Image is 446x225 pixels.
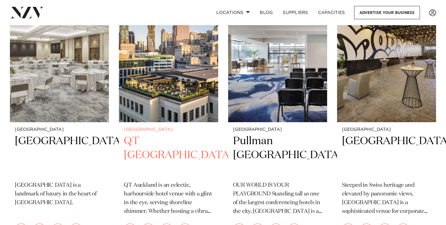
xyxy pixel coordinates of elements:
[342,127,431,132] small: [GEOGRAPHIC_DATA]
[15,134,104,176] h2: [GEOGRAPHIC_DATA]
[255,6,278,19] a: BLOG
[342,181,431,216] p: Steeped in Swiss heritage and elevated by panoramic views, [GEOGRAPHIC_DATA] is a sophisticated v...
[233,134,322,176] h2: Pullman [GEOGRAPHIC_DATA]
[10,7,44,18] img: nzv-logo.png
[278,6,313,19] a: SUPPLIERS
[15,181,104,207] p: [GEOGRAPHIC_DATA] is a landmark of luxury in the heart of [GEOGRAPHIC_DATA].
[313,6,350,19] a: Capacities
[342,134,431,176] h2: [GEOGRAPHIC_DATA]
[211,6,255,19] a: Locations
[124,181,213,216] p: QT Auckland is an eclectic, harbourside hotel venue with a glint in the eye, serving shoreline sh...
[124,127,213,132] small: [GEOGRAPHIC_DATA]
[233,127,322,132] small: [GEOGRAPHIC_DATA]
[233,181,322,216] p: OUR WORLD IS YOUR PLAYGROUND Standing tall as one of the largest conferencing hotels in the city,...
[15,127,104,132] small: [GEOGRAPHIC_DATA]
[124,134,213,176] h2: QT [GEOGRAPHIC_DATA]
[354,6,420,19] a: Advertise your business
